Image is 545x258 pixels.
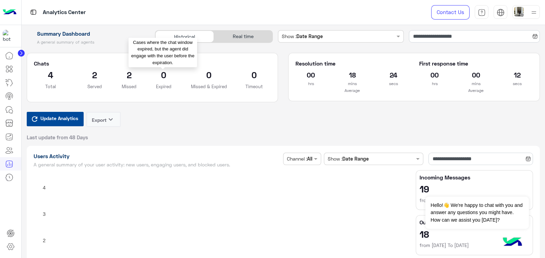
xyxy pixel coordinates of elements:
img: profile [530,8,538,17]
h2: 19 [420,183,529,194]
p: Expired [147,83,180,90]
h6: from [DATE] To [DATE] [420,197,529,204]
p: Missed & Expired [191,83,227,90]
span: Last update from 48 Days [27,134,88,141]
h5: Incoming Messages [420,174,529,181]
h5: Chats [34,60,271,67]
h5: A general summary of your user activity: new users, engaging users, and blocked users. [34,162,281,167]
h2: 2 [78,69,111,80]
p: Analytics Center [43,8,86,17]
span: Hello!👋 We're happy to chat with you and answer any questions you might have. How can we assist y... [425,197,529,229]
h1: Summary Dashboard [27,30,147,37]
button: Exportkeyboard_arrow_down [86,112,121,127]
h2: 4 [34,69,68,80]
p: Missed [122,83,136,90]
h6: from [DATE] To [DATE] [420,242,529,249]
p: Average [419,87,533,94]
p: secs [502,80,533,87]
a: tab [475,5,488,20]
h2: 24 [378,69,409,80]
p: hrs [295,80,326,87]
h2: 18 [420,228,529,239]
p: Served [78,83,111,90]
p: Average [295,87,409,94]
h1: Users Activity [34,153,281,160]
a: Contact Us [431,5,470,20]
span: Update Analytics [39,114,80,123]
i: keyboard_arrow_down [107,115,115,124]
img: userImage [514,7,524,16]
h2: 0 [191,69,227,80]
h2: 2 [122,69,136,80]
div: Real time [214,31,272,43]
h2: 00 [419,69,450,80]
img: hulul-logo.png [500,231,524,255]
img: tab [497,9,505,16]
div: Historical [155,31,214,43]
img: tab [478,9,486,16]
h2: 18 [337,69,368,80]
h2: 0 [147,69,180,80]
img: tab [29,8,38,16]
button: Update Analytics [27,112,84,126]
h2: 00 [295,69,326,80]
h5: First response time [419,60,533,67]
h2: 12 [502,69,533,80]
p: secs [378,80,409,87]
h2: 00 [460,69,491,80]
img: 197426356791770 [3,30,15,42]
img: Logo [3,5,16,20]
h5: Outgoing Messages [420,219,529,226]
p: Timeout [237,83,271,90]
h5: Resolution time [295,60,409,67]
h5: A general summary of agents [27,39,147,45]
text: 3 [43,211,45,217]
text: 4 [43,184,45,190]
p: hrs [419,80,450,87]
p: Total [34,83,68,90]
p: mins [460,80,491,87]
p: mins [337,80,368,87]
text: 2 [43,237,45,243]
h2: 0 [237,69,271,80]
